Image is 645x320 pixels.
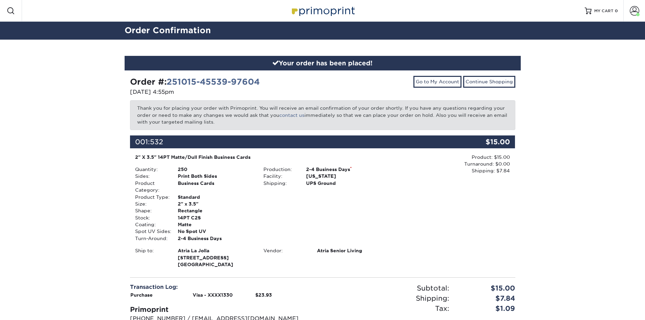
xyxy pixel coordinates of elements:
div: Product Type: [130,194,173,200]
a: Continue Shopping [463,76,515,87]
div: 2-4 Business Days [301,166,387,173]
div: $1.09 [454,303,520,314]
span: MY CART [594,8,614,14]
div: 001: [130,135,451,148]
div: Primoprint [130,304,318,315]
div: 250 [173,166,258,173]
strong: Order #: [130,77,260,87]
div: Vendor: [258,247,312,254]
div: Shipping: [258,180,301,187]
h2: Order Confirmation [120,24,526,37]
strong: $23.93 [255,292,272,298]
strong: Visa - XXXX1330 [193,292,233,298]
div: Product Category: [130,180,173,194]
div: Your order has been placed! [125,56,521,71]
span: [STREET_ADDRESS] [178,254,253,261]
a: 251015-45539-97604 [167,77,260,87]
p: [DATE] 4:55pm [130,88,318,96]
div: Transaction Log: [130,283,318,291]
div: $7.84 [454,293,520,303]
div: Production: [258,166,301,173]
div: Ship to: [130,247,173,268]
div: Coating: [130,221,173,228]
div: Rectangle [173,207,258,214]
div: Shipping: [323,293,454,303]
strong: [GEOGRAPHIC_DATA] [178,247,253,267]
div: 2-4 Business Days [173,235,258,242]
div: [US_STATE] [301,173,387,179]
div: $15.00 [454,283,520,293]
img: Primoprint [289,3,357,18]
div: Size: [130,200,173,207]
strong: Purchase [130,292,153,298]
div: 2" x 3.5" [173,200,258,207]
div: Sides: [130,173,173,179]
div: $15.00 [451,135,515,148]
div: Facility: [258,173,301,179]
span: 532 [150,138,163,146]
div: Subtotal: [323,283,454,293]
div: Atria Senior Living [312,247,387,254]
div: Standard [173,194,258,200]
div: Matte [173,221,258,228]
span: 0 [615,8,618,13]
a: Go to My Account [413,76,461,87]
div: 2" X 3.5" 14PT Matte/Dull Finish Business Cards [135,154,382,161]
div: Business Cards [173,180,258,194]
div: Turn-Around: [130,235,173,242]
div: Stock: [130,214,173,221]
span: Atria La Jolla [178,247,253,254]
div: Product: $15.00 Turnaround: $0.00 Shipping: $7.84 [387,154,510,174]
p: Thank you for placing your order with Primoprint. You will receive an email confirmation of your ... [130,100,515,130]
div: Quantity: [130,166,173,173]
div: UPS Ground [301,180,387,187]
div: Print Both Sides [173,173,258,179]
div: 14PT C2S [173,214,258,221]
div: Shape: [130,207,173,214]
div: No Spot UV [173,228,258,235]
a: contact us [279,112,304,118]
div: Tax: [323,303,454,314]
div: Spot UV Sides: [130,228,173,235]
